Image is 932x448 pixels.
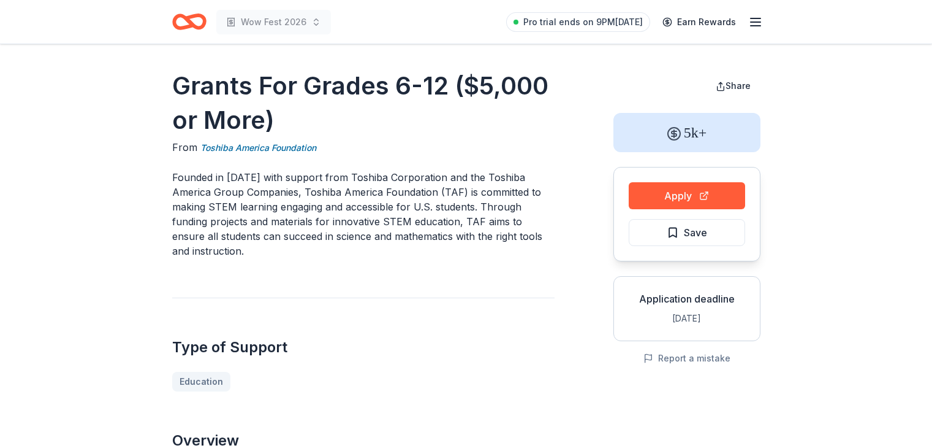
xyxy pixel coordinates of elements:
[629,219,745,246] button: Save
[613,113,760,152] div: 5k+
[241,15,306,29] span: Wow Fest 2026
[706,74,760,98] button: Share
[624,311,750,326] div: [DATE]
[200,141,316,155] a: Toshiba America Foundation
[172,69,555,137] h1: Grants For Grades 6-12 ($5,000 or More)
[523,15,643,29] span: Pro trial ends on 9PM[DATE]
[655,11,743,33] a: Earn Rewards
[172,372,230,392] a: Education
[172,170,555,258] p: Founded in [DATE] with support from Toshiba Corporation and the Toshiba America Group Companies, ...
[216,10,331,34] button: Wow Fest 2026
[172,338,555,357] h2: Type of Support
[172,140,555,155] div: From
[643,351,730,366] button: Report a mistake
[726,80,751,91] span: Share
[684,225,707,241] span: Save
[624,292,750,306] div: Application deadline
[629,182,745,209] button: Apply
[506,12,650,32] a: Pro trial ends on 9PM[DATE]
[172,7,206,36] a: Home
